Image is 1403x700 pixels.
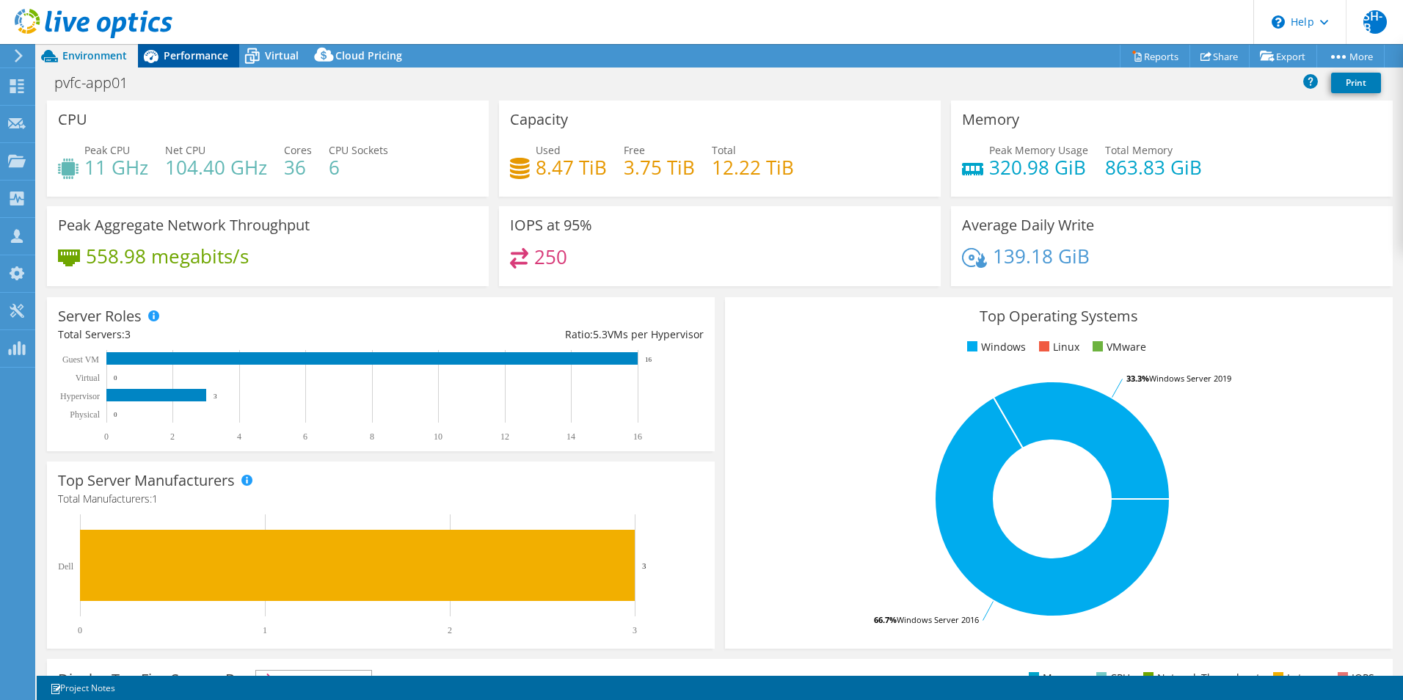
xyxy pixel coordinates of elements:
[1035,339,1079,355] li: Linux
[1334,670,1374,686] li: IOPS
[566,431,575,442] text: 14
[510,217,592,233] h3: IOPS at 95%
[114,411,117,418] text: 0
[265,48,299,62] span: Virtual
[536,143,561,157] span: Used
[62,354,99,365] text: Guest VM
[1363,10,1387,34] span: SH-B
[76,373,101,383] text: Virtual
[989,159,1088,175] h4: 320.98 GiB
[84,159,148,175] h4: 11 GHz
[104,431,109,442] text: 0
[1140,670,1260,686] li: Network Throughput
[434,431,442,442] text: 10
[48,75,150,91] h1: pvfc-app01
[633,625,637,635] text: 3
[962,112,1019,128] h3: Memory
[256,671,371,688] span: IOPS
[712,143,736,157] span: Total
[534,249,567,265] h4: 250
[536,159,607,175] h4: 8.47 TiB
[448,625,452,635] text: 2
[370,431,374,442] text: 8
[989,143,1088,157] span: Peak Memory Usage
[963,339,1026,355] li: Windows
[1089,339,1146,355] li: VMware
[329,143,388,157] span: CPU Sockets
[78,625,82,635] text: 0
[1189,45,1250,68] a: Share
[962,217,1094,233] h3: Average Daily Write
[70,409,100,420] text: Physical
[303,431,307,442] text: 6
[1105,159,1202,175] h4: 863.83 GiB
[114,374,117,382] text: 0
[84,143,130,157] span: Peak CPU
[1272,15,1285,29] svg: \n
[165,159,267,175] h4: 104.40 GHz
[593,327,608,341] span: 5.3
[58,112,87,128] h3: CPU
[1105,143,1173,157] span: Total Memory
[284,159,312,175] h4: 36
[58,308,142,324] h3: Server Roles
[1269,670,1324,686] li: Latency
[1025,670,1083,686] li: Memory
[335,48,402,62] span: Cloud Pricing
[633,431,642,442] text: 16
[58,327,381,343] div: Total Servers:
[645,356,652,363] text: 16
[60,391,100,401] text: Hypervisor
[58,561,73,572] text: Dell
[263,625,267,635] text: 1
[1093,670,1130,686] li: CPU
[510,112,568,128] h3: Capacity
[500,431,509,442] text: 12
[624,143,645,157] span: Free
[125,327,131,341] span: 3
[897,614,979,625] tspan: Windows Server 2016
[1249,45,1317,68] a: Export
[1316,45,1385,68] a: More
[152,492,158,506] span: 1
[1149,373,1231,384] tspan: Windows Server 2019
[329,159,388,175] h4: 6
[1120,45,1190,68] a: Reports
[712,159,794,175] h4: 12.22 TiB
[1126,373,1149,384] tspan: 33.3%
[624,159,695,175] h4: 3.75 TiB
[58,217,310,233] h3: Peak Aggregate Network Throughput
[237,431,241,442] text: 4
[874,614,897,625] tspan: 66.7%
[993,248,1090,264] h4: 139.18 GiB
[170,431,175,442] text: 2
[86,248,249,264] h4: 558.98 megabits/s
[736,308,1382,324] h3: Top Operating Systems
[1331,73,1381,93] a: Print
[58,473,235,489] h3: Top Server Manufacturers
[642,561,646,570] text: 3
[62,48,127,62] span: Environment
[381,327,704,343] div: Ratio: VMs per Hypervisor
[58,491,704,507] h4: Total Manufacturers:
[214,393,217,400] text: 3
[164,48,228,62] span: Performance
[284,143,312,157] span: Cores
[40,679,125,697] a: Project Notes
[165,143,205,157] span: Net CPU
